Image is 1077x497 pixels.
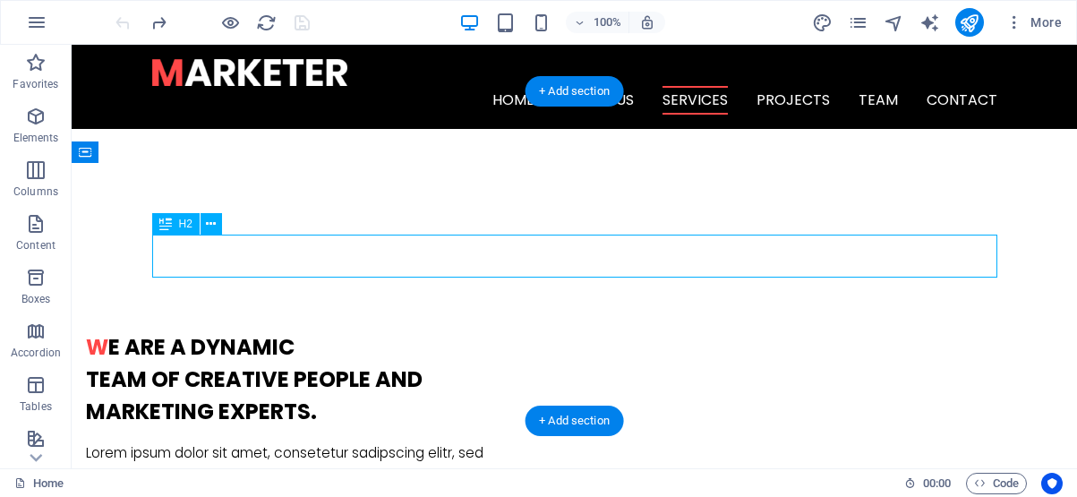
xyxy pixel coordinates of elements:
[219,12,241,33] button: Click here to leave preview mode and continue editing
[639,14,655,30] i: On resize automatically adjust zoom level to fit chosen device.
[923,473,951,494] span: 00 00
[959,13,979,33] i: Publish
[884,12,905,33] button: navigator
[148,12,169,33] button: redo
[179,219,192,229] span: H2
[919,12,941,33] button: text_generator
[966,473,1027,494] button: Code
[1005,13,1062,31] span: More
[936,476,938,490] span: :
[593,12,621,33] h6: 100%
[21,292,51,306] p: Boxes
[525,76,624,107] div: + Add section
[904,473,952,494] h6: Session time
[955,8,984,37] button: publish
[256,13,277,33] i: Reload page
[14,473,64,494] a: Click to cancel selection. Double-click to open Pages
[812,13,833,33] i: Design (Ctrl+Alt+Y)
[11,346,61,360] p: Accordion
[1041,473,1063,494] button: Usercentrics
[255,12,277,33] button: reload
[525,406,624,436] div: + Add section
[16,238,56,253] p: Content
[974,473,1019,494] span: Code
[848,12,869,33] button: pages
[812,12,833,33] button: design
[848,13,868,33] i: Pages (Ctrl+Alt+S)
[884,13,904,33] i: Navigator
[566,12,629,33] button: 100%
[919,13,940,33] i: AI Writer
[998,8,1069,37] button: More
[20,399,52,414] p: Tables
[13,184,58,199] p: Columns
[13,131,59,145] p: Elements
[149,13,169,33] i: Redo: Delete Headline (Ctrl+Y, ⌘+Y)
[13,77,58,91] p: Favorites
